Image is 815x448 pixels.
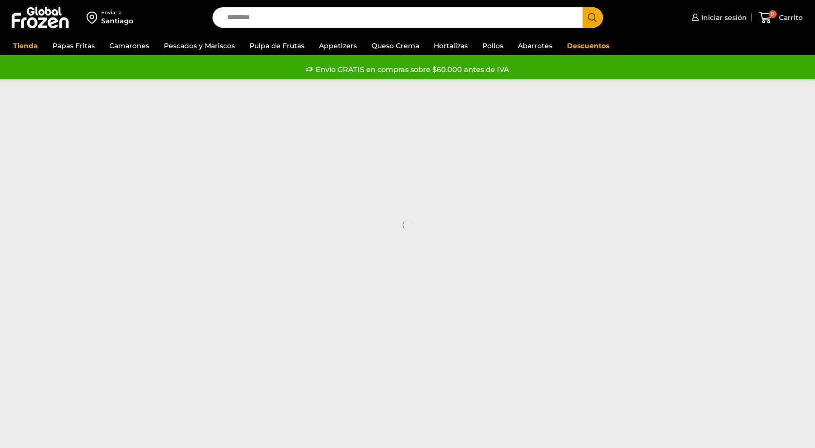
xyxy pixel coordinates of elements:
a: Pescados y Mariscos [159,36,240,55]
a: Abarrotes [513,36,557,55]
a: Descuentos [562,36,614,55]
button: Search button [583,7,603,28]
a: Camarones [105,36,154,55]
a: Papas Fritas [48,36,100,55]
span: Iniciar sesión [699,13,747,22]
a: Queso Crema [367,36,424,55]
a: Iniciar sesión [689,8,747,27]
a: Hortalizas [429,36,473,55]
span: Carrito [777,13,803,22]
a: Pulpa de Frutas [245,36,309,55]
a: Appetizers [314,36,362,55]
div: Enviar a [101,9,133,16]
span: 0 [769,10,777,18]
a: Tienda [8,36,43,55]
a: 0 Carrito [757,6,805,29]
a: Pollos [478,36,508,55]
div: Santiago [101,16,133,26]
img: address-field-icon.svg [87,9,101,26]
